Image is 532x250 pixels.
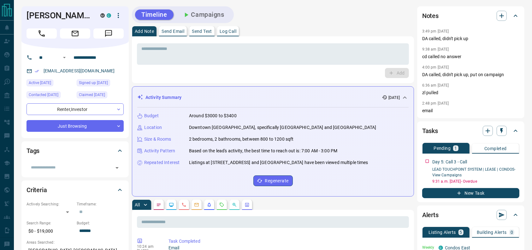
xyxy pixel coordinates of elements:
h2: Criteria [27,185,47,195]
svg: Emails [194,202,199,207]
div: Renter , Investor [27,103,124,115]
p: Add Note [135,29,154,34]
p: Location [144,124,162,131]
h2: Notes [422,11,439,21]
p: Listing Alerts [429,230,456,235]
svg: Email Verified [35,69,39,73]
button: New Task [422,188,519,198]
p: 9:31 a.m. [DATE] - Overdue [432,179,519,184]
p: 1 [454,146,457,150]
div: Sat Aug 09 2025 [27,79,74,88]
p: DA called, didn't pick up [422,35,519,42]
svg: Requests [219,202,224,207]
p: Downtown [GEOGRAPHIC_DATA], specifically [GEOGRAPHIC_DATA] and [GEOGRAPHIC_DATA] [189,124,376,131]
button: Open [113,163,121,172]
h2: Tasks [422,126,438,136]
div: mrloft.ca [100,13,105,18]
svg: Notes [156,202,161,207]
p: Listings at [STREET_ADDRESS] and [GEOGRAPHIC_DATA] have been viewed multiple times [189,159,368,166]
span: Active [DATE] [29,80,51,86]
p: Pending [434,146,451,150]
p: 3:49 pm [DATE] [422,29,449,34]
p: Based on the lead's activity, the best time to reach out is: 7:00 AM - 3:00 PM [189,148,337,154]
a: [EMAIL_ADDRESS][DOMAIN_NAME] [44,68,115,73]
div: Fri Apr 04 2025 [77,91,124,100]
p: Budget: [77,220,124,226]
p: Budget [144,113,159,119]
p: 9:38 am [DATE] [422,47,449,52]
p: Activity Summary [145,94,181,101]
div: condos.ca [439,246,443,250]
p: Repeated Interest [144,159,180,166]
span: Contacted [DATE] [29,92,58,98]
span: Claimed [DATE] [79,92,105,98]
p: Completed [484,146,507,151]
p: 2:48 pm [DATE] [422,101,449,106]
div: Activity Summary[DATE] [137,92,409,103]
p: Day 5: Call 3 - Call [432,159,467,165]
p: Log Call [220,29,236,34]
a: LEAD TOUCHPOINT SYSTEM | LEASE | CONDOS- View Campaigns [432,167,516,177]
div: Notes [422,8,519,23]
p: 10:24 am [137,244,159,249]
p: 0 [511,230,513,235]
span: Signed up [DATE] [79,80,108,86]
p: Areas Searched: [27,240,124,245]
div: Tue Jul 12 2016 [77,79,124,88]
svg: Lead Browsing Activity [169,202,174,207]
div: condos.ca [107,13,111,18]
p: cd called no answer [422,53,519,60]
p: Around $3000 to $3400 [189,113,237,119]
div: Criteria [27,182,124,198]
p: Send Email [162,29,184,34]
button: Campaigns [176,9,231,20]
p: Search Range: [27,220,74,226]
svg: Calls [181,202,186,207]
button: Open [61,54,68,61]
div: Mon Aug 11 2025 [27,91,74,100]
svg: Listing Alerts [207,202,212,207]
p: Send Text [192,29,212,34]
svg: Opportunities [232,202,237,207]
p: Timeframe: [77,201,124,207]
p: Task Completed [168,238,406,245]
div: Tasks [422,123,519,138]
p: $0 - $19,000 [27,226,74,236]
button: Regenerate [253,175,293,186]
div: Just Browsing [27,120,124,132]
p: Activity Pattern [144,148,175,154]
h1: [PERSON_NAME] [27,10,91,21]
p: zl pulled [422,89,519,96]
h2: Alerts [422,210,439,220]
p: 6:36 am [DATE] [422,83,449,88]
p: 4:00 pm [DATE] [422,65,449,70]
span: Call [27,28,57,39]
p: 5 [460,230,462,235]
p: All [135,203,140,207]
p: Size & Rooms [144,136,171,143]
h2: Tags [27,146,39,156]
p: 2 bedrooms, 2 bathrooms, between 800 to 1200 sqft [189,136,293,143]
p: Building Alerts [477,230,507,235]
p: email [422,107,519,114]
div: Tags [27,143,124,158]
button: Timeline [135,9,174,20]
p: [DATE] [388,95,400,101]
div: Alerts [422,207,519,223]
span: Message [93,28,124,39]
span: Email [60,28,90,39]
p: Actively Searching: [27,201,74,207]
p: DA called, didn't pick up, put on campaign [422,71,519,78]
svg: Agent Actions [245,202,250,207]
